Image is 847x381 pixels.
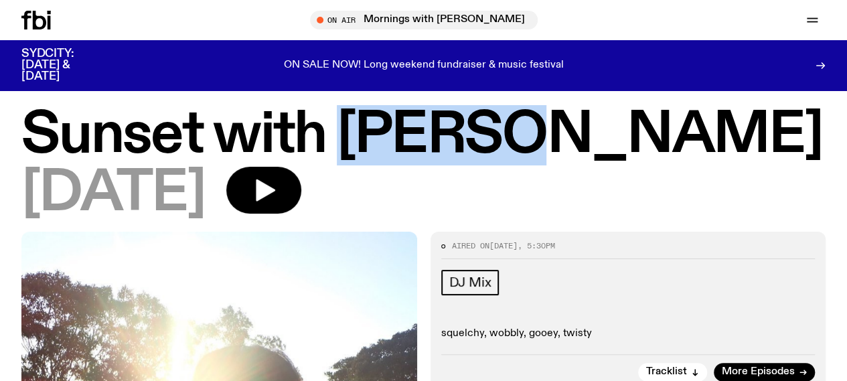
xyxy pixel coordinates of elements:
h1: Sunset with [PERSON_NAME] [21,108,826,163]
button: On AirMornings with [PERSON_NAME] / [US_STATE][PERSON_NAME] Interview [310,11,538,29]
span: Tracklist [646,367,687,377]
span: [DATE] [489,240,518,251]
span: , 5:30pm [518,240,555,251]
h3: SYDCITY: [DATE] & [DATE] [21,48,107,82]
span: [DATE] [21,167,205,221]
span: Aired on [452,240,489,251]
span: DJ Mix [449,275,491,290]
span: More Episodes [722,367,795,377]
a: DJ Mix [441,270,499,295]
p: squelchy, wobbly, gooey, twisty [441,327,816,340]
p: ON SALE NOW! Long weekend fundraiser & music festival [284,60,564,72]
